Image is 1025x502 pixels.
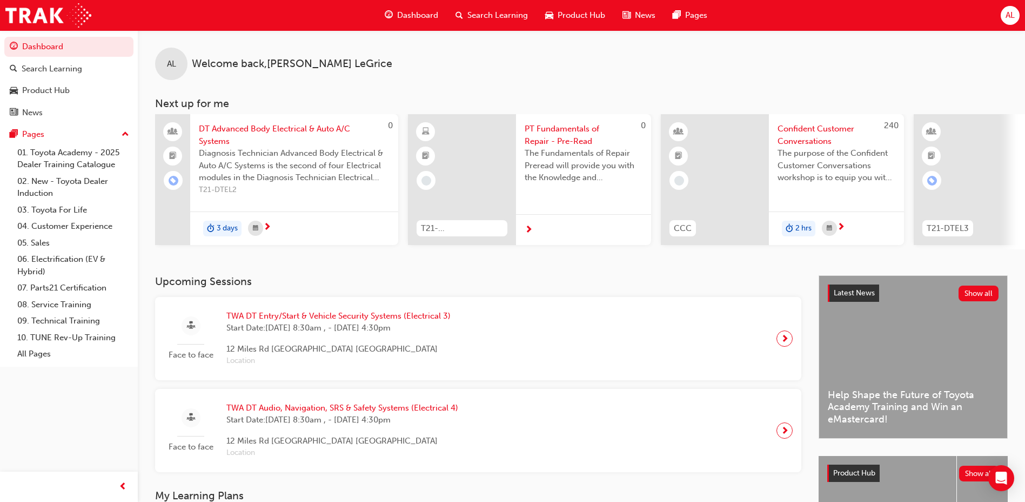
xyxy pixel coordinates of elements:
span: pages-icon [10,130,18,140]
span: learningRecordVerb_ENROLL-icon [927,176,937,186]
span: booktick-icon [422,149,430,163]
a: 240CCCConfident Customer ConversationsThe purpose of the Confident Customer Conversations worksho... [661,114,904,245]
div: Search Learning [22,63,82,75]
a: Latest NewsShow all [828,285,999,302]
span: duration-icon [207,222,215,236]
span: T21-DTEL3 [927,222,969,235]
span: guage-icon [10,42,18,52]
span: The Fundamentals of Repair Preread will provide you with the Knowledge and Understanding to succe... [525,147,642,184]
span: next-icon [263,223,271,233]
a: Face to faceTWA DT Audio, Navigation, SRS & Safety Systems (Electrical 4)Start Date:[DATE] 8:30am... [164,398,793,464]
span: learningResourceType_ELEARNING-icon [422,125,430,139]
a: Latest NewsShow allHelp Shape the Future of Toyota Academy Training and Win an eMastercard! [819,275,1008,439]
button: Show all [959,286,999,301]
span: Start Date: [DATE] 8:30am , - [DATE] 4:30pm [226,414,458,426]
span: 0 [641,121,646,130]
a: 09. Technical Training [13,313,133,329]
h3: My Learning Plans [155,490,801,502]
span: CCC [674,222,692,235]
a: 07. Parts21 Certification [13,280,133,296]
span: Start Date: [DATE] 8:30am , - [DATE] 4:30pm [226,322,451,334]
span: people-icon [169,125,177,139]
a: 08. Service Training [13,296,133,313]
span: Help Shape the Future of Toyota Academy Training and Win an eMastercard! [828,389,999,426]
span: sessionType_FACE_TO_FACE-icon [187,411,195,425]
span: T21-PTFOR_PRE_READ [421,222,503,235]
a: 01. Toyota Academy - 2025 Dealer Training Catalogue [13,144,133,173]
span: learningRecordVerb_NONE-icon [674,176,684,186]
span: 12 Miles Rd [GEOGRAPHIC_DATA] [GEOGRAPHIC_DATA] [226,435,458,447]
span: Face to face [164,349,218,361]
span: Location [226,447,458,459]
h3: Next up for me [138,97,1025,110]
a: 0DT Advanced Body Electrical & Auto A/C SystemsDiagnosis Technician Advanced Body Electrical & Au... [155,114,398,245]
span: AL [1006,9,1015,22]
a: 03. Toyota For Life [13,202,133,219]
a: pages-iconPages [664,4,716,27]
a: Product HubShow all [827,465,999,482]
span: guage-icon [385,9,393,22]
a: 06. Electrification (EV & Hybrid) [13,251,133,280]
span: Face to face [164,441,218,453]
span: Confident Customer Conversations [778,123,895,147]
span: Location [226,355,451,367]
span: duration-icon [786,222,793,236]
span: next-icon [525,226,533,235]
span: next-icon [781,423,789,438]
div: Product Hub [22,84,70,97]
span: calendar-icon [253,222,258,235]
span: next-icon [837,223,845,233]
span: news-icon [622,9,631,22]
span: Latest News [834,288,875,298]
span: Welcome back , [PERSON_NAME] LeGrice [192,58,392,70]
span: prev-icon [119,480,127,494]
a: All Pages [13,346,133,362]
span: T21-DTEL2 [199,184,390,196]
h3: Upcoming Sessions [155,275,801,288]
img: Trak [5,3,91,28]
div: News [22,107,43,119]
span: Product Hub [833,468,875,478]
span: 2 hrs [795,222,812,235]
span: next-icon [781,331,789,346]
span: learningRecordVerb_NONE-icon [421,176,431,186]
span: calendar-icon [827,222,832,235]
span: News [635,9,655,22]
a: 04. Customer Experience [13,218,133,235]
span: up-icon [122,128,129,142]
a: Product Hub [4,81,133,101]
span: booktick-icon [675,149,682,163]
a: News [4,103,133,123]
span: PT Fundamentals of Repair - Pre-Read [525,123,642,147]
span: 0 [388,121,393,130]
button: Pages [4,124,133,144]
span: AL [167,58,176,70]
span: booktick-icon [169,149,177,163]
span: search-icon [455,9,463,22]
button: AL [1001,6,1020,25]
span: 240 [884,121,899,130]
div: Pages [22,128,44,141]
a: 0T21-PTFOR_PRE_READPT Fundamentals of Repair - Pre-ReadThe Fundamentals of Repair Preread will pr... [408,114,651,245]
span: search-icon [10,64,17,74]
a: guage-iconDashboard [376,4,447,27]
a: Search Learning [4,59,133,79]
span: learningResourceType_INSTRUCTOR_LED-icon [675,125,682,139]
a: Face to faceTWA DT Entry/Start & Vehicle Security Systems (Electrical 3)Start Date:[DATE] 8:30am ... [164,306,793,372]
div: Open Intercom Messenger [988,465,1014,491]
a: 10. TUNE Rev-Up Training [13,329,133,346]
span: 3 days [217,222,238,235]
span: car-icon [10,86,18,96]
span: TWA DT Entry/Start & Vehicle Security Systems (Electrical 3) [226,310,451,322]
span: The purpose of the Confident Customer Conversations workshop is to equip you with tools to commun... [778,147,895,184]
button: Show all [959,466,1000,481]
button: DashboardSearch LearningProduct HubNews [4,35,133,124]
span: Diagnosis Technician Advanced Body Electrical & Auto A/C Systems is the second of four Electrical... [199,147,390,184]
span: booktick-icon [928,149,935,163]
span: pages-icon [673,9,681,22]
a: 05. Sales [13,235,133,252]
a: news-iconNews [614,4,664,27]
span: news-icon [10,108,18,118]
span: learningResourceType_INSTRUCTOR_LED-icon [928,125,935,139]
